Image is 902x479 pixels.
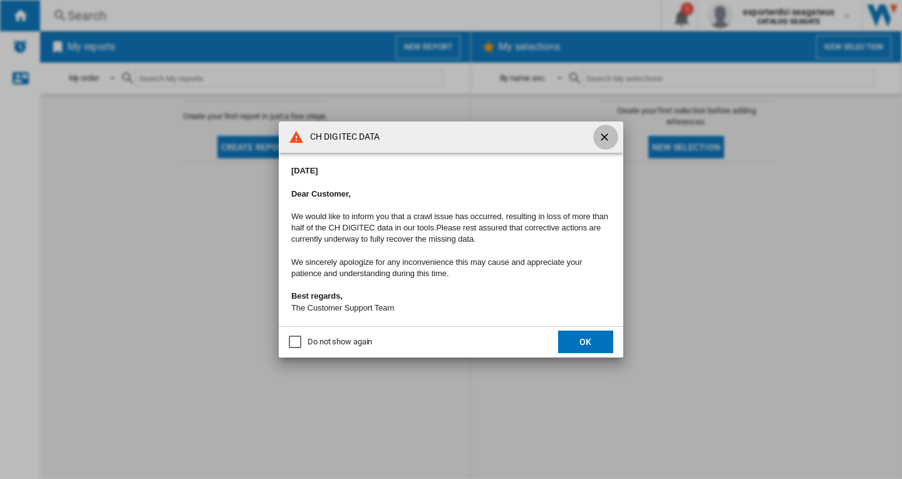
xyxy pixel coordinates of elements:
[291,223,601,244] span: Please rest assured that corrective actions are currently underway to fully recover the missing d...
[598,131,613,146] ng-md-icon: getI18NText('BUTTONS.CLOSE_DIALOG')
[291,291,343,301] b: Best regards,
[289,336,372,348] md-checkbox: Do not show again
[291,212,608,232] span: We would like to inform you that a crawl issue has occurred, resulting in loss of more than half ...
[304,131,380,143] h4: CH DIGITEC DATA
[308,336,372,348] div: Do not show again
[291,303,394,312] font: The Customer Support Team
[291,166,318,175] b: [DATE]
[593,125,618,150] button: getI18NText('BUTTONS.CLOSE_DIALOG')
[291,257,582,278] font: We sincerely apologize for any inconvenience this may cause and appreciate your patience and unde...
[291,189,351,198] b: Dear Customer,
[558,331,613,353] button: OK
